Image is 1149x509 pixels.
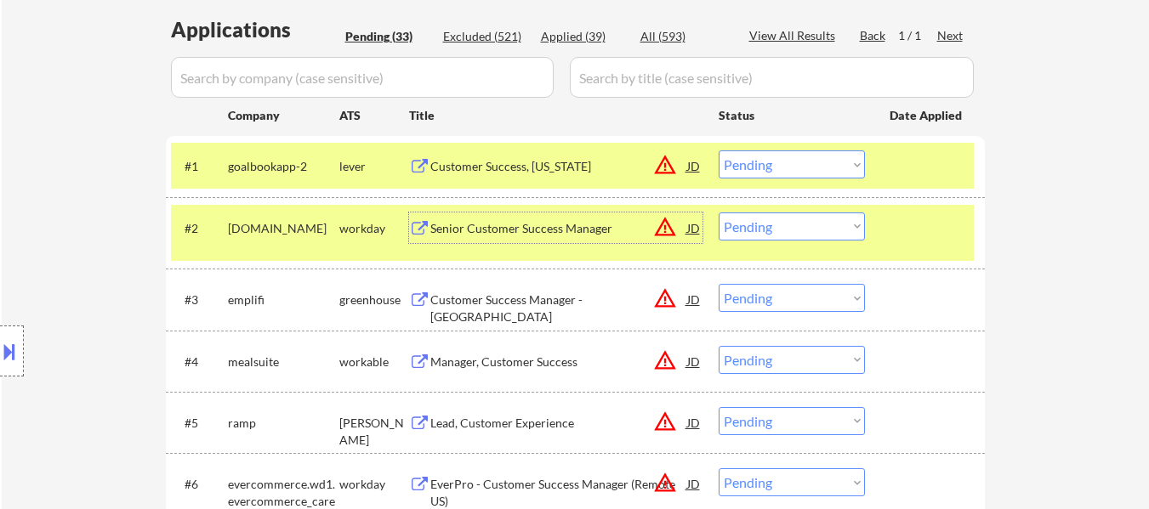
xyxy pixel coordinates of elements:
[937,27,964,44] div: Next
[653,410,677,433] button: warning_amber
[339,476,409,493] div: workday
[171,57,554,98] input: Search by company (case sensitive)
[339,220,409,237] div: workday
[570,57,974,98] input: Search by title (case sensitive)
[339,291,409,308] div: greenhouse
[339,107,409,124] div: ATS
[430,476,687,509] div: EverPro - Customer Success Manager (Remote US)
[890,107,964,124] div: Date Applied
[171,20,339,40] div: Applications
[685,284,702,314] div: JD
[685,407,702,438] div: JD
[653,215,677,239] button: warning_amber
[653,471,677,495] button: warning_amber
[409,107,702,124] div: Title
[430,353,687,370] div: Manager, Customer Success
[685,468,702,499] div: JD
[640,28,725,45] div: All (593)
[653,153,677,177] button: warning_amber
[443,28,528,45] div: Excluded (521)
[339,415,409,448] div: [PERSON_NAME]
[860,27,887,44] div: Back
[339,353,409,370] div: workable
[339,158,409,175] div: lever
[685,212,702,243] div: JD
[345,28,430,45] div: Pending (33)
[685,346,702,376] div: JD
[898,27,937,44] div: 1 / 1
[653,286,677,310] button: warning_amber
[749,27,840,44] div: View All Results
[430,415,687,432] div: Lead, Customer Experience
[653,348,677,372] button: warning_amber
[430,158,687,175] div: Customer Success, [US_STATE]
[541,28,626,45] div: Applied (39)
[719,99,865,130] div: Status
[430,291,687,325] div: Customer Success Manager - [GEOGRAPHIC_DATA]
[430,220,687,237] div: Senior Customer Success Manager
[685,150,702,181] div: JD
